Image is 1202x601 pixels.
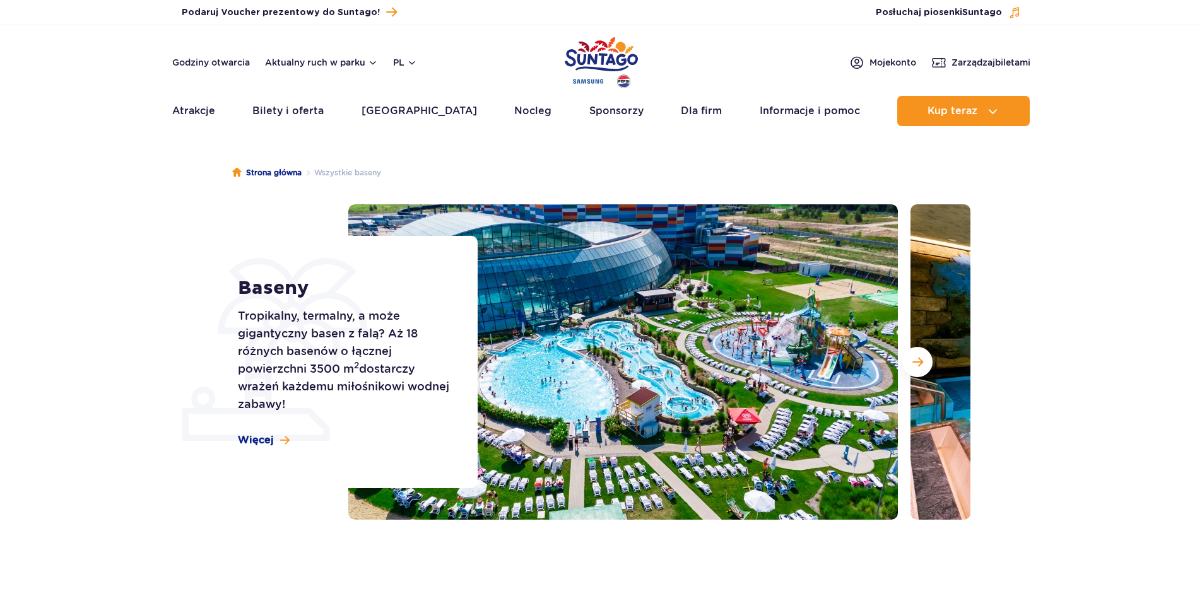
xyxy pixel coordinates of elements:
button: Aktualny ruch w parku [265,57,378,67]
span: Więcej [238,433,274,447]
a: Atrakcje [172,96,215,126]
span: Podaruj Voucher prezentowy do Suntago! [182,6,380,19]
button: Kup teraz [897,96,1030,126]
span: Posłuchaj piosenki [876,6,1002,19]
a: [GEOGRAPHIC_DATA] [362,96,477,126]
a: Więcej [238,433,290,447]
button: Posłuchaj piosenkiSuntago [876,6,1021,19]
sup: 2 [354,360,359,370]
img: Zewnętrzna część Suntago z basenami i zjeżdżalniami, otoczona leżakami i zielenią [348,204,898,520]
a: Nocleg [514,96,551,126]
li: Wszystkie baseny [302,166,381,179]
a: Informacje i pomoc [760,96,860,126]
span: Suntago [962,8,1002,17]
a: Podaruj Voucher prezentowy do Suntago! [182,4,397,21]
span: Kup teraz [928,105,977,117]
span: Moje konto [869,56,916,69]
button: pl [393,56,417,69]
a: Dla firm [681,96,722,126]
a: Zarządzajbiletami [931,55,1030,70]
a: Godziny otwarcia [172,56,250,69]
p: Tropikalny, termalny, a może gigantyczny basen z falą? Aż 18 różnych basenów o łącznej powierzchn... [238,307,449,413]
a: Park of Poland [565,32,638,90]
a: Strona główna [232,166,302,179]
span: Zarządzaj biletami [952,56,1030,69]
button: Następny slajd [902,347,933,377]
a: Mojekonto [849,55,916,70]
h1: Baseny [238,277,449,300]
a: Bilety i oferta [252,96,324,126]
a: Sponsorzy [589,96,644,126]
